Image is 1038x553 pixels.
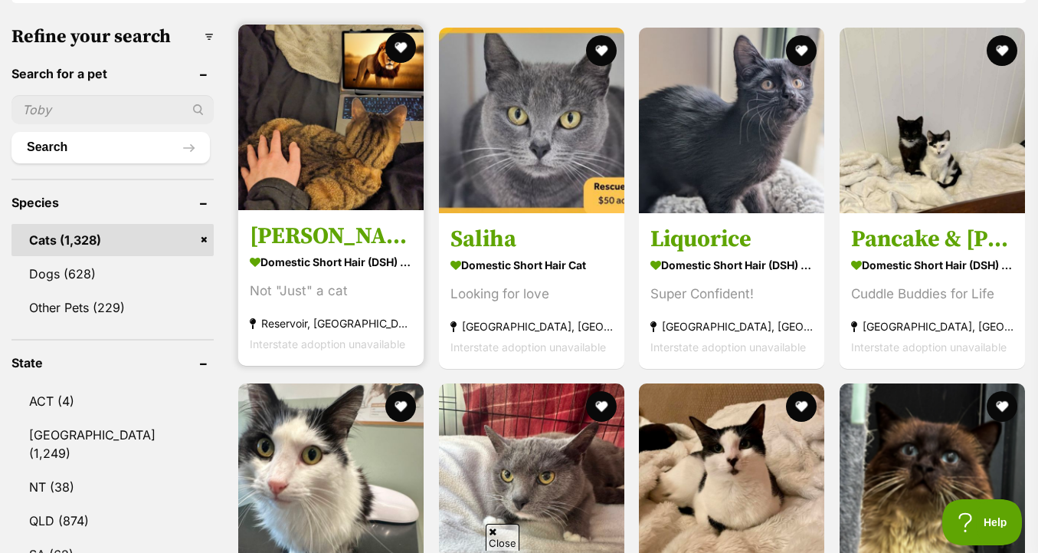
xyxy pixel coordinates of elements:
button: favourite [787,35,817,66]
button: favourite [987,35,1017,66]
div: Looking for love [450,284,613,304]
a: Other Pets (229) [11,291,214,324]
a: NT (38) [11,471,214,503]
strong: [GEOGRAPHIC_DATA], [GEOGRAPHIC_DATA] [650,316,813,337]
strong: [GEOGRAPHIC_DATA], [GEOGRAPHIC_DATA] [851,316,1013,337]
button: favourite [586,35,617,66]
a: ACT (4) [11,385,214,417]
span: Interstate adoption unavailable [851,341,1007,354]
img: Sasha - Domestic Short Hair (DSH) Cat [238,25,424,210]
strong: Domestic Short Hair (DSH) Cat [650,254,813,276]
a: Saliha Domestic Short Hair Cat Looking for love [GEOGRAPHIC_DATA], [GEOGRAPHIC_DATA] Interstate a... [439,213,624,369]
span: Close [486,524,519,551]
a: Cats (1,328) [11,224,214,256]
button: favourite [787,391,817,422]
img: Liquorice - Domestic Short Hair (DSH) Cat [639,28,824,213]
iframe: Help Scout Beacon - Open [942,499,1023,545]
span: Interstate adoption unavailable [450,341,606,354]
a: Pancake & [PERSON_NAME] Domestic Short Hair (DSH) Cat Cuddle Buddies for Life [GEOGRAPHIC_DATA], ... [840,213,1025,369]
button: favourite [386,391,417,422]
img: Pancake & Henry - Domestic Short Hair (DSH) Cat [840,28,1025,213]
h3: Refine your search [11,26,214,48]
strong: Domestic Short Hair Cat [450,254,613,276]
span: Interstate adoption unavailable [650,341,806,354]
strong: Reservoir, [GEOGRAPHIC_DATA] [250,313,412,334]
span: Interstate adoption unavailable [250,337,405,351]
h3: Pancake & [PERSON_NAME] [851,225,1013,254]
a: QLD (874) [11,505,214,537]
strong: [GEOGRAPHIC_DATA], [GEOGRAPHIC_DATA] [450,316,613,337]
div: Not "Just" a cat [250,281,412,301]
header: State [11,356,214,370]
header: Search for a pet [11,67,214,81]
div: Cuddle Buddies for Life [851,284,1013,304]
a: Liquorice Domestic Short Hair (DSH) Cat Super Confident! [GEOGRAPHIC_DATA], [GEOGRAPHIC_DATA] Int... [639,213,824,369]
button: Search [11,132,210,163]
button: favourite [386,32,417,63]
strong: Domestic Short Hair (DSH) Cat [250,251,412,273]
h3: Saliha [450,225,613,254]
button: favourite [586,391,617,422]
h3: [PERSON_NAME] [250,222,412,251]
a: [GEOGRAPHIC_DATA] (1,249) [11,419,214,469]
h3: Liquorice [650,225,813,254]
a: [PERSON_NAME] Domestic Short Hair (DSH) Cat Not "Just" a cat Reservoir, [GEOGRAPHIC_DATA] Interst... [238,210,424,366]
button: favourite [987,391,1017,422]
strong: Domestic Short Hair (DSH) Cat [851,254,1013,276]
img: Saliha - Domestic Short Hair Cat [439,28,624,213]
input: Toby [11,95,214,124]
header: Species [11,196,214,209]
div: Super Confident! [650,284,813,304]
a: Dogs (628) [11,258,214,290]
